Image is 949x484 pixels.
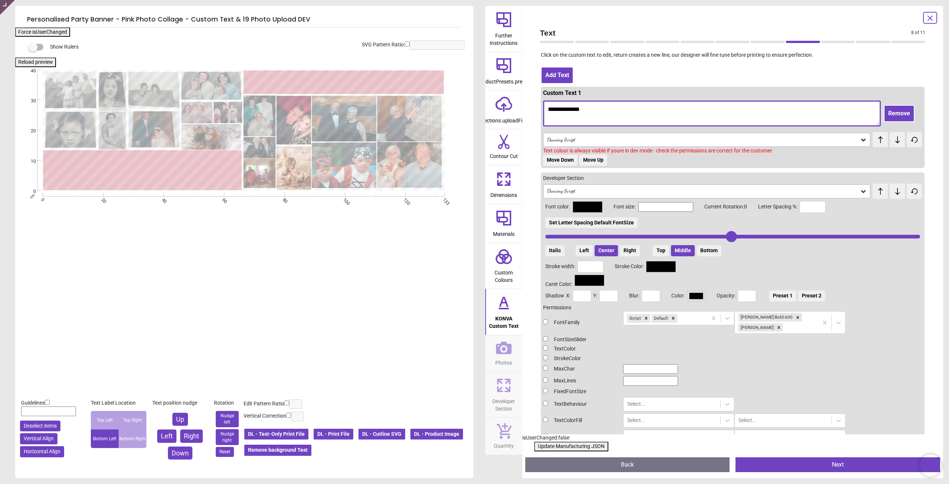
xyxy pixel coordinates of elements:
span: Developer Section [486,394,522,412]
button: Move Up [579,155,607,166]
button: Left [576,245,593,256]
button: Nudge right [216,429,239,445]
button: Top [653,245,669,256]
div: TextColor [543,345,617,353]
iframe: Brevo live chat [919,454,942,477]
div: X: Y: Blur: Color: Opacity: [545,290,920,302]
button: Further Instructions [485,6,522,52]
button: Middle [671,245,695,256]
div: Remove Alex Brush:Bold:600 [794,313,802,322]
button: Reset [216,447,234,457]
div: Top Left [91,411,119,429]
div: Dancing Script [546,137,860,143]
button: sections.uploadFile [485,91,522,129]
button: Up [172,413,188,426]
button: Deselect items [20,421,60,432]
div: Text position nudge [152,399,208,407]
div: FixedFontSize [543,388,617,395]
div: Bottom Right [119,429,146,448]
button: DL - Text-Only Print File [244,428,309,441]
label: Vertical Correction [244,412,286,420]
div: Show Rulers [33,43,473,52]
div: Font color: Font size: Current Rotation: 0 [545,201,920,256]
div: Remove Default [669,314,677,323]
div: TextBehaviour [543,401,617,408]
div: Stroke width: Stroke Color: [545,261,920,273]
button: Left [157,429,176,442]
button: KONVA Custom Text [485,289,522,335]
div: MaxLines [543,377,617,385]
div: TextColorFill [543,417,617,424]
button: Contour Cut [485,129,522,165]
button: Move Down [543,155,578,166]
div: Rotation [214,399,241,407]
div: Script [627,314,642,323]
span: Text [540,27,912,38]
button: Vertical Align [20,433,57,444]
button: Remove [884,105,915,122]
span: Custom Colours [486,266,522,284]
label: SVG Pattern Ratio: [362,41,405,49]
button: Add Text [541,67,573,84]
button: Custom Colours [485,243,522,289]
span: 40 [22,68,36,74]
button: Remove background Test [244,444,312,457]
button: Force isUserChanged [15,27,70,37]
button: Materials [485,204,522,243]
button: Update Manufacturing JSON [534,442,608,451]
div: StrokeColor [543,355,617,362]
div: MaxChar [543,365,617,373]
span: Materials [493,227,515,238]
button: Preset 2 [798,290,825,302]
button: Quantity [485,418,522,455]
span: sections.uploadFile [482,113,526,125]
button: Reload preview [15,57,56,67]
h5: Personalised Party Banner - Pink Photo Collage - Custom Text & 19 Photo Upload DEV [27,12,462,27]
div: [PERSON_NAME]:Bold:600 [738,313,794,322]
span: Letter Spacing %: [747,203,797,211]
button: Italic [545,245,565,256]
button: productPresets.preset [485,52,522,90]
button: Back [525,457,730,472]
button: Preset 1 [769,290,796,302]
div: Dancing Script [546,188,860,194]
button: Center [595,245,618,256]
div: FontFamily [543,319,617,326]
div: isUserChanged: false [522,434,943,442]
label: Shadow [545,292,564,300]
div: Text Label Location [91,399,146,407]
span: 8 of 11 [911,30,925,36]
div: Permissions [543,304,923,312]
button: Right [620,245,640,256]
button: Down [168,447,192,460]
button: Right [180,429,203,442]
div: Bottom Left [91,429,119,448]
span: Custom Text 1 [543,89,581,96]
button: DL - Print File [313,428,354,441]
button: DL - Cutline SVG [358,428,406,441]
span: Dimensions [490,188,517,199]
button: DL - Product Image [410,428,464,441]
div: Developer Section [543,175,923,182]
div: Default [652,314,669,323]
button: Next [735,457,940,472]
button: Photos [485,335,522,372]
span: Quantity [494,439,514,450]
span: productPresets.preset [478,75,529,86]
span: Further Instructions [486,29,522,47]
span: Guidelines [21,400,45,406]
div: Top Right [119,411,146,429]
div: FontSizeSlider [543,336,617,343]
button: Dimensions [485,165,522,204]
label: Edit Pattern Ratio [244,400,284,408]
div: Remove Script [642,314,650,323]
span: Photos [495,356,512,367]
button: Set Letter Spacing Default FontSize [545,217,638,228]
div: Caret Color: [545,275,920,288]
span: Contour Cut [490,149,518,160]
p: Click on the custom text to edit, return creates a new line, our designer will fine tune before p... [534,52,932,59]
button: Nudge left [216,411,239,427]
div: [PERSON_NAME] [738,323,775,332]
div: Remove Alex Brush [775,323,783,332]
div: TextColorGradient [543,433,617,441]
